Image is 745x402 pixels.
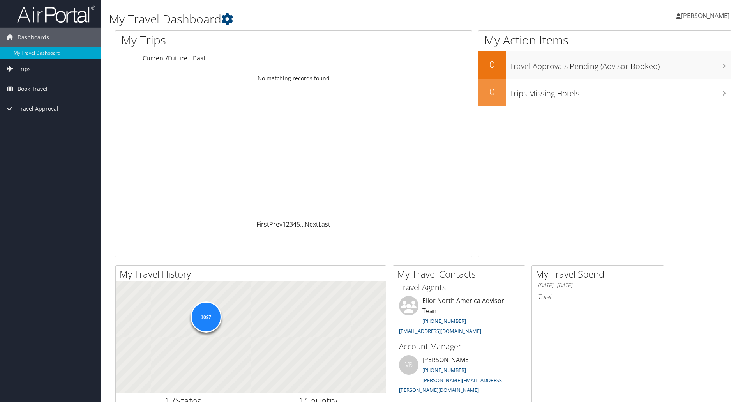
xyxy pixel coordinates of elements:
h1: My Travel Dashboard [109,11,528,27]
a: 3 [290,220,293,228]
h2: My Travel Spend [536,267,664,281]
a: Last [318,220,330,228]
a: [PERSON_NAME][EMAIL_ADDRESS][PERSON_NAME][DOMAIN_NAME] [399,377,503,394]
img: airportal-logo.png [17,5,95,23]
a: Past [193,54,206,62]
h2: 0 [478,85,506,98]
h2: My Travel History [120,267,386,281]
span: [PERSON_NAME] [681,11,729,20]
a: 1 [282,220,286,228]
h1: My Trips [121,32,318,48]
div: 1097 [190,301,221,332]
span: Trips [18,59,31,79]
h6: [DATE] - [DATE] [538,282,658,289]
h1: My Action Items [478,32,731,48]
li: Elior North America Advisor Team [395,296,523,338]
a: Next [305,220,318,228]
h3: Trips Missing Hotels [510,84,731,99]
h3: Account Manager [399,341,519,352]
a: [PHONE_NUMBER] [422,367,466,374]
span: … [300,220,305,228]
span: Travel Approval [18,99,58,119]
a: 5 [297,220,300,228]
a: [EMAIL_ADDRESS][DOMAIN_NAME] [399,328,481,335]
a: 2 [286,220,290,228]
div: VB [399,355,418,375]
li: [PERSON_NAME] [395,355,523,397]
a: Prev [269,220,282,228]
h3: Travel Approvals Pending (Advisor Booked) [510,57,731,72]
a: 0Travel Approvals Pending (Advisor Booked) [478,51,731,79]
span: Dashboards [18,28,49,47]
h3: Travel Agents [399,282,519,293]
a: [PHONE_NUMBER] [422,317,466,324]
h2: 0 [478,58,506,71]
h2: My Travel Contacts [397,267,525,281]
a: 4 [293,220,297,228]
a: [PERSON_NAME] [676,4,737,27]
a: Current/Future [143,54,187,62]
a: First [256,220,269,228]
a: 0Trips Missing Hotels [478,79,731,106]
span: Book Travel [18,79,48,99]
h6: Total [538,292,658,301]
td: No matching records found [115,71,472,85]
